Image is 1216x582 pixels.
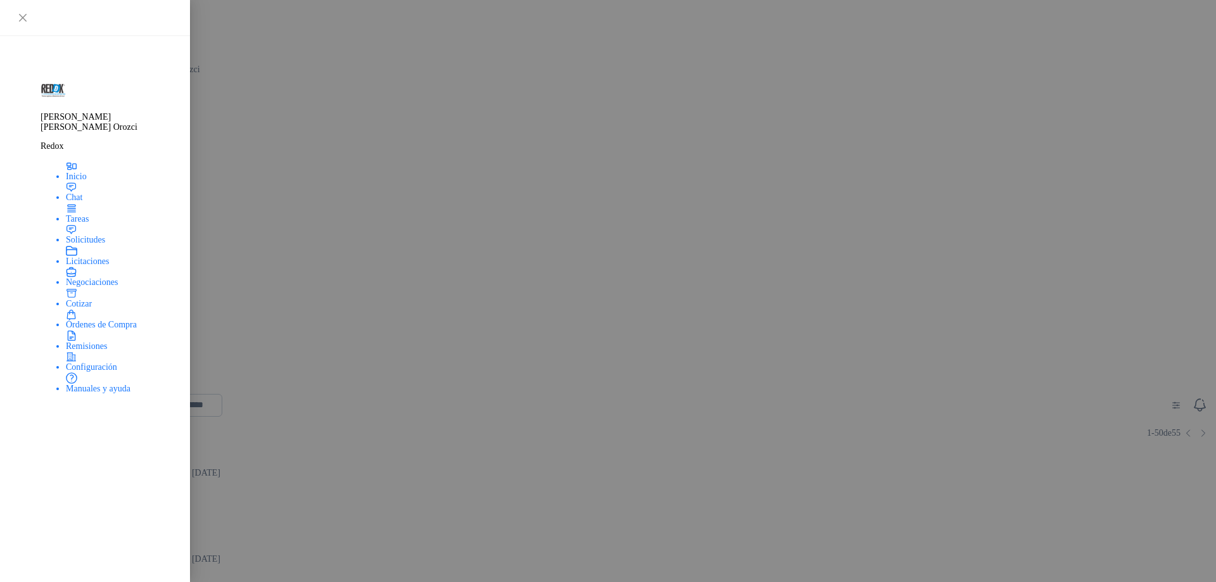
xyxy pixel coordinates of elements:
p: [PERSON_NAME] [PERSON_NAME] Orozci [41,112,175,132]
a: Inicio [66,160,175,182]
a: Negociaciones [66,267,175,288]
span: Órdenes de Compra [66,320,137,329]
img: Logo peakr [41,60,105,75]
a: Manuales y ayuda [66,372,175,394]
span: Licitaciones [66,256,109,266]
a: Licitaciones [66,245,175,267]
img: Company Logo [41,78,66,103]
span: close [18,13,28,23]
button: Close [15,10,30,25]
a: Órdenes de Compra [66,309,175,331]
span: Solicitudes [66,235,105,244]
img: Logo peakr [105,63,124,75]
span: Configuración [66,362,117,372]
span: Negociaciones [66,277,118,287]
a: Tareas [66,203,175,224]
a: Remisiones [66,330,175,351]
span: Cotizar [66,299,92,308]
span: Inicio [66,172,87,181]
a: Chat [66,182,175,203]
span: Remisiones [66,341,107,351]
p: Redox [41,141,175,151]
span: Chat [66,193,82,202]
span: Tareas [66,214,89,224]
a: Cotizar [66,288,175,309]
a: Solicitudes [66,224,175,246]
span: Manuales y ayuda [66,384,130,393]
a: Configuración [66,351,175,373]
